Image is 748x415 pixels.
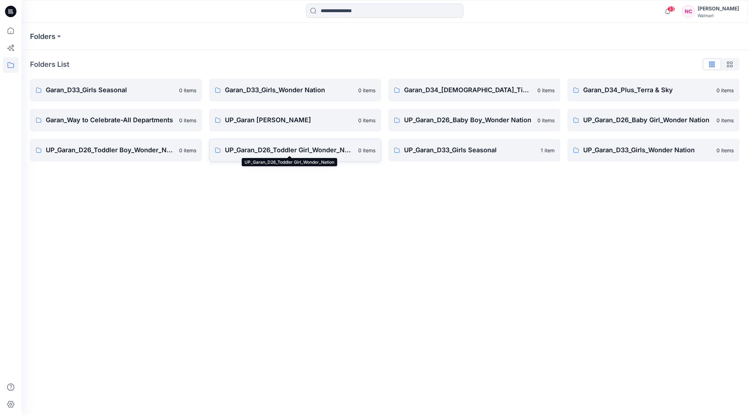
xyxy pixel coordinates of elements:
[209,79,381,102] a: Garan_D33_Girls_Wonder Nation0 items
[388,79,560,102] a: Garan_D34_[DEMOGRAPHIC_DATA]_Time and True0 items
[209,109,381,132] a: UP_Garan [PERSON_NAME]0 items
[698,13,739,18] div: Walmart
[583,145,712,155] p: UP_Garan_D33_Girls_Wonder Nation
[179,117,196,124] p: 0 items
[567,79,739,102] a: Garan_D34_Plus_Terra & Sky0 items
[358,147,375,154] p: 0 items
[388,139,560,162] a: UP_Garan_D33_Girls Seasonal1 item
[404,85,533,95] p: Garan_D34_[DEMOGRAPHIC_DATA]_Time and True
[404,115,533,125] p: UP_Garan_D26_Baby Boy_Wonder Nation
[667,6,675,12] span: 33
[404,145,536,155] p: UP_Garan_D33_Girls Seasonal
[30,31,55,41] a: Folders
[717,87,734,94] p: 0 items
[388,109,560,132] a: UP_Garan_D26_Baby Boy_Wonder Nation0 items
[225,145,354,155] p: UP_Garan_D26_Toddler Girl_Wonder_Nation
[583,85,712,95] p: Garan_D34_Plus_Terra & Sky
[682,5,695,18] div: NC
[541,147,555,154] p: 1 item
[30,59,69,70] p: Folders List
[30,79,202,102] a: Garan_D33_Girls Seasonal0 items
[30,109,202,132] a: Garan_Way to Celebrate-All Departments0 items
[358,117,375,124] p: 0 items
[537,87,555,94] p: 0 items
[717,147,734,154] p: 0 items
[225,85,354,95] p: Garan_D33_Girls_Wonder Nation
[583,115,712,125] p: UP_Garan_D26_Baby Girl_Wonder Nation
[537,117,555,124] p: 0 items
[46,145,175,155] p: UP_Garan_D26_Toddler Boy_Wonder_Nation
[209,139,381,162] a: UP_Garan_D26_Toddler Girl_Wonder_Nation0 items
[179,147,196,154] p: 0 items
[717,117,734,124] p: 0 items
[30,139,202,162] a: UP_Garan_D26_Toddler Boy_Wonder_Nation0 items
[46,115,175,125] p: Garan_Way to Celebrate-All Departments
[179,87,196,94] p: 0 items
[567,109,739,132] a: UP_Garan_D26_Baby Girl_Wonder Nation0 items
[358,87,375,94] p: 0 items
[46,85,175,95] p: Garan_D33_Girls Seasonal
[225,115,354,125] p: UP_Garan [PERSON_NAME]
[567,139,739,162] a: UP_Garan_D33_Girls_Wonder Nation0 items
[698,4,739,13] div: [PERSON_NAME]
